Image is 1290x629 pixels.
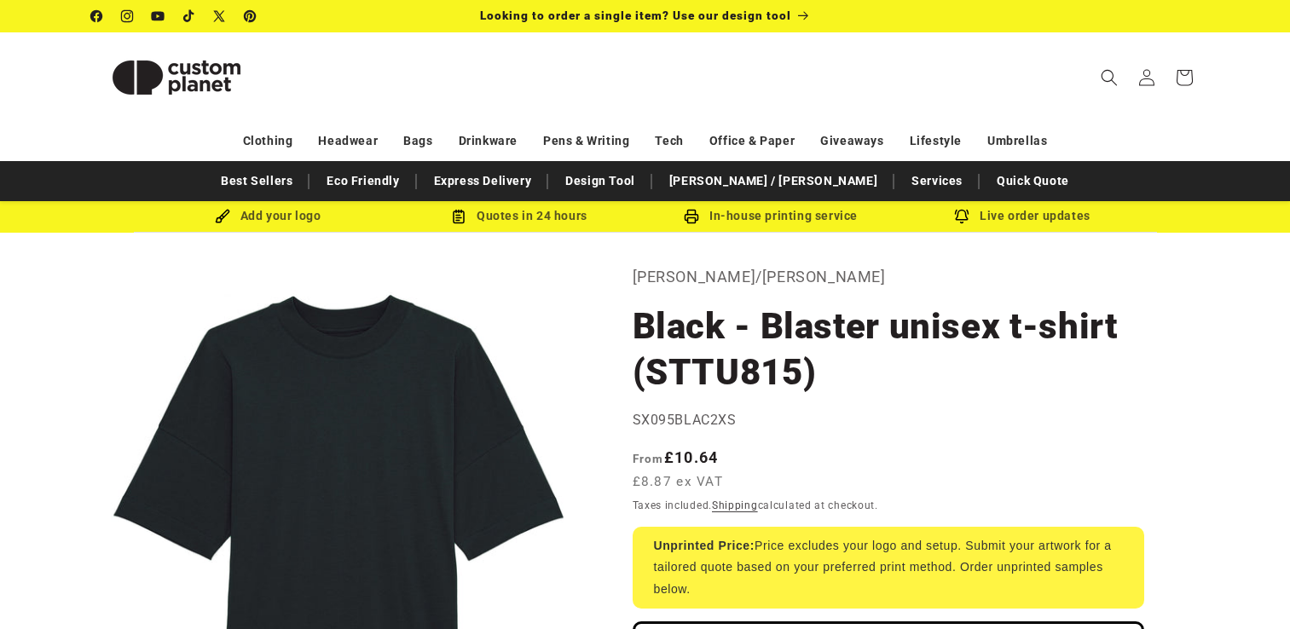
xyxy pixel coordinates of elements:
[820,126,883,156] a: Giveaways
[709,126,795,156] a: Office & Paper
[394,205,645,227] div: Quotes in 24 hours
[403,126,432,156] a: Bags
[633,303,1144,395] h1: Black - Blaster unisex t-shirt (STTU815)
[645,205,897,227] div: In-house printing service
[1205,547,1290,629] iframe: Chat Widget
[480,9,791,22] span: Looking to order a single item? Use our design tool
[633,497,1144,514] div: Taxes included. calculated at checkout.
[903,166,971,196] a: Services
[988,166,1078,196] a: Quick Quote
[910,126,962,156] a: Lifestyle
[318,166,408,196] a: Eco Friendly
[215,209,230,224] img: Brush Icon
[557,166,644,196] a: Design Tool
[897,205,1148,227] div: Live order updates
[543,126,629,156] a: Pens & Writing
[633,448,719,466] strong: £10.64
[712,499,758,511] a: Shipping
[661,166,886,196] a: [PERSON_NAME] / [PERSON_NAME]
[633,527,1144,609] div: Price excludes your logo and setup. Submit your artwork for a tailored quote based on your prefer...
[987,126,1047,156] a: Umbrellas
[212,166,301,196] a: Best Sellers
[633,412,737,428] span: SX095BLAC2XS
[243,126,293,156] a: Clothing
[459,126,518,156] a: Drinkware
[654,539,755,552] strong: Unprinted Price:
[633,263,1144,291] p: [PERSON_NAME]/[PERSON_NAME]
[142,205,394,227] div: Add your logo
[1090,59,1128,96] summary: Search
[318,126,378,156] a: Headwear
[425,166,541,196] a: Express Delivery
[954,209,969,224] img: Order updates
[451,209,466,224] img: Order Updates Icon
[91,39,262,116] img: Custom Planet
[655,126,683,156] a: Tech
[633,472,724,492] span: £8.87 ex VAT
[633,452,664,465] span: From
[684,209,699,224] img: In-house printing
[84,32,268,122] a: Custom Planet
